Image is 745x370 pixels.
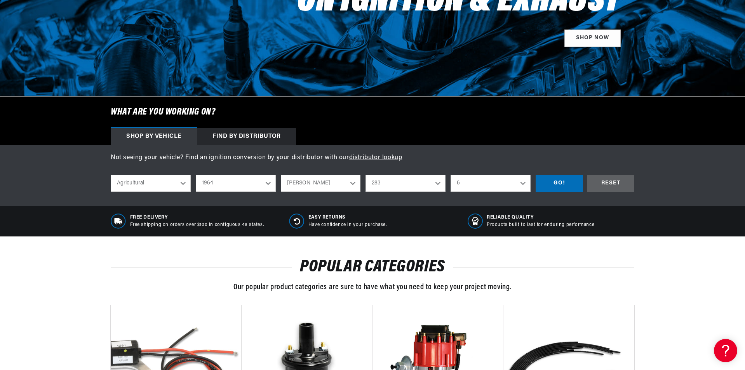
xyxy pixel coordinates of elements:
a: SHOP NOW [564,30,621,47]
select: Make [281,175,361,192]
div: GO! [536,175,583,192]
select: Model [366,175,446,192]
p: Products built to last for enduring performance [487,222,594,228]
a: distributor lookup [349,155,402,161]
select: Year [196,175,276,192]
h2: POPULAR CATEGORIES [111,260,634,274]
p: Not seeing your vehicle? Find an ignition conversion by your distributor with our [111,153,634,163]
p: Have confidence in your purchase. [308,222,387,228]
select: Engine [451,175,531,192]
p: Free shipping on orders over $100 in contiguous 48 states. [130,222,264,228]
div: RESET [587,175,634,192]
div: Shop by vehicle [111,128,197,145]
div: Find by Distributor [197,128,296,145]
h6: What are you working on? [91,97,654,128]
select: Ride Type [111,175,191,192]
span: Our popular product categories are sure to have what you need to keep your project moving. [233,283,512,291]
span: Easy Returns [308,214,387,221]
span: RELIABLE QUALITY [487,214,594,221]
span: Free Delivery [130,214,264,221]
